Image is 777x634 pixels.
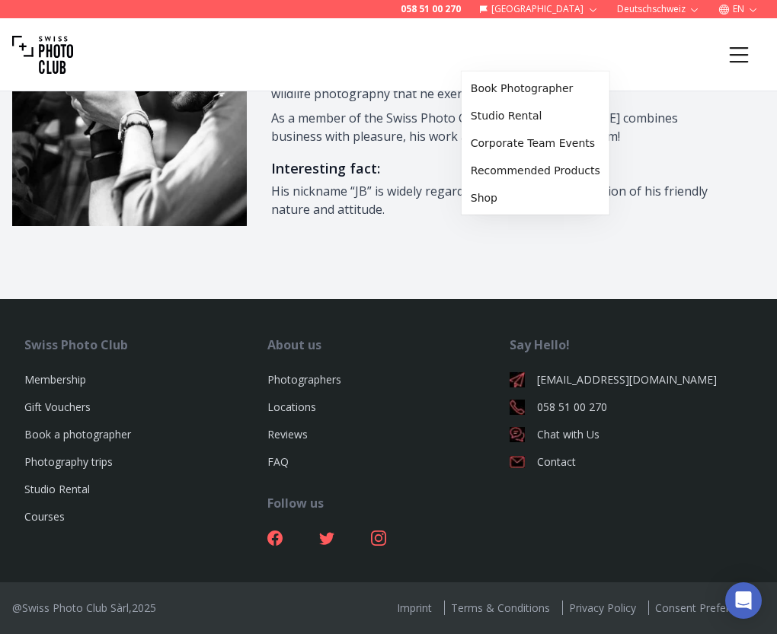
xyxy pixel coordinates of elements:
a: Corporate Team Events [465,129,606,157]
a: 058 51 00 270 [510,400,753,415]
div: Say Hello! [510,336,753,354]
a: Consent Preferences [648,601,765,615]
a: Book a photographer [24,427,131,441]
a: Book Photographer [465,75,606,102]
a: Gift Vouchers [24,400,91,414]
a: Imprint [391,601,438,615]
a: Chat with Us [510,427,753,442]
a: Membership [24,372,86,387]
a: Recommended Products [465,157,606,184]
div: About us [267,336,510,354]
a: Terms & Conditions [444,601,556,615]
a: Contact [510,454,753,470]
img: Swiss photo club [12,24,73,85]
a: Reviews [267,427,308,441]
div: Swiss Photo Club [24,336,267,354]
a: Photography trips [24,454,113,469]
a: 058 51 00 270 [401,3,461,15]
a: Locations [267,400,316,414]
span: His nickname “JB” is widely regarded as a good representation of his friendly nature and attitude. [271,183,708,218]
a: FAQ [267,454,289,469]
a: [EMAIL_ADDRESS][DOMAIN_NAME] [510,372,753,387]
p: As a member of the Swiss Photo Club team, [PERSON_NAME] combines business with pleasure, his work... [271,109,717,145]
div: Open Intercom Messenger [725,582,762,619]
a: Studio Rental [24,482,90,496]
h3: Interesting fact : [271,151,717,179]
a: Photographers [267,372,341,387]
div: @Swiss Photo Club Sàrl, 2025 [12,601,156,616]
div: Follow us [267,494,510,512]
button: Menu [713,29,765,81]
a: Privacy Policy [562,601,642,615]
a: Courses [24,509,65,524]
a: Shop [465,184,606,212]
a: Studio Rental [465,102,606,129]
